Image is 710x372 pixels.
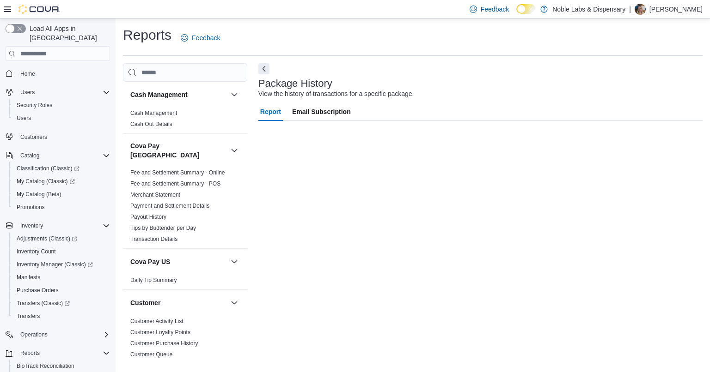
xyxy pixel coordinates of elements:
[123,108,247,133] div: Cash Management
[130,109,177,117] span: Cash Management
[13,176,79,187] a: My Catalog (Classic)
[17,312,40,320] span: Transfers
[17,362,74,370] span: BioTrack Reconciliation
[130,141,227,160] button: Cova Pay [GEOGRAPHIC_DATA]
[17,131,110,143] span: Customers
[123,26,171,44] h1: Reports
[9,99,114,112] button: Security Roles
[229,297,240,308] button: Customer
[130,213,166,221] span: Payout History
[17,220,110,231] span: Inventory
[130,90,227,99] button: Cash Management
[17,191,61,198] span: My Catalog (Beta)
[2,347,114,360] button: Reports
[130,340,198,347] span: Customer Purchase History
[13,246,60,257] a: Inventory Count
[13,259,110,270] span: Inventory Manager (Classic)
[9,232,114,245] a: Adjustments (Classic)
[130,169,225,176] span: Fee and Settlement Summary - Online
[13,163,83,174] a: Classification (Classic)
[13,285,110,296] span: Purchase Orders
[17,102,52,109] span: Security Roles
[13,246,110,257] span: Inventory Count
[17,235,77,242] span: Adjustments (Classic)
[13,298,110,309] span: Transfers (Classic)
[17,67,110,79] span: Home
[192,33,220,42] span: Feedback
[516,4,536,14] input: Dark Mode
[9,271,114,284] button: Manifests
[13,360,110,372] span: BioTrack Reconciliation
[17,87,110,98] span: Users
[17,348,110,359] span: Reports
[130,90,188,99] h3: Cash Management
[13,202,110,213] span: Promotions
[17,261,93,268] span: Inventory Manager (Classic)
[130,110,177,116] a: Cash Management
[2,328,114,341] button: Operations
[17,248,56,255] span: Inventory Count
[18,5,60,14] img: Cova
[130,202,209,210] span: Payment and Settlement Details
[13,298,73,309] a: Transfers (Classic)
[9,245,114,258] button: Inventory Count
[20,152,39,159] span: Catalog
[17,300,70,307] span: Transfers (Classic)
[13,163,110,174] span: Classification (Classic)
[130,257,227,266] button: Cova Pay US
[177,29,224,47] a: Feedback
[13,113,35,124] a: Users
[17,87,38,98] button: Users
[9,284,114,297] button: Purchase Orders
[13,360,78,372] a: BioTrack Reconciliation
[130,257,170,266] h3: Cova Pay US
[2,86,114,99] button: Users
[9,201,114,214] button: Promotions
[635,4,646,15] div: Kinsey Varas
[130,225,196,231] a: Tips by Budtender per Day
[229,256,240,267] button: Cova Pay US
[9,297,114,310] a: Transfers (Classic)
[260,102,281,121] span: Report
[130,192,180,198] a: Merchant Statement
[258,63,269,74] button: Next
[13,285,62,296] a: Purchase Orders
[17,204,45,211] span: Promotions
[17,287,59,294] span: Purchase Orders
[123,275,247,289] div: Cova Pay US
[481,5,509,14] span: Feedback
[552,4,625,15] p: Noble Labs & Dispensary
[20,133,47,141] span: Customers
[9,112,114,125] button: Users
[2,219,114,232] button: Inventory
[130,329,190,336] a: Customer Loyalty Points
[17,178,75,185] span: My Catalog (Classic)
[130,298,160,307] h3: Customer
[13,233,110,244] span: Adjustments (Classic)
[13,259,97,270] a: Inventory Manager (Classic)
[20,70,35,78] span: Home
[9,310,114,323] button: Transfers
[17,114,31,122] span: Users
[13,189,65,200] a: My Catalog (Beta)
[13,272,110,283] span: Manifests
[130,214,166,220] a: Payout History
[130,298,227,307] button: Customer
[130,277,177,283] a: Daily Tip Summary
[17,348,43,359] button: Reports
[123,167,247,248] div: Cova Pay [GEOGRAPHIC_DATA]
[130,203,209,209] a: Payment and Settlement Details
[130,121,172,127] a: Cash Out Details
[17,150,43,161] button: Catalog
[13,100,56,111] a: Security Roles
[9,175,114,188] a: My Catalog (Classic)
[130,318,184,325] span: Customer Activity List
[17,150,110,161] span: Catalog
[20,222,43,229] span: Inventory
[17,165,80,172] span: Classification (Classic)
